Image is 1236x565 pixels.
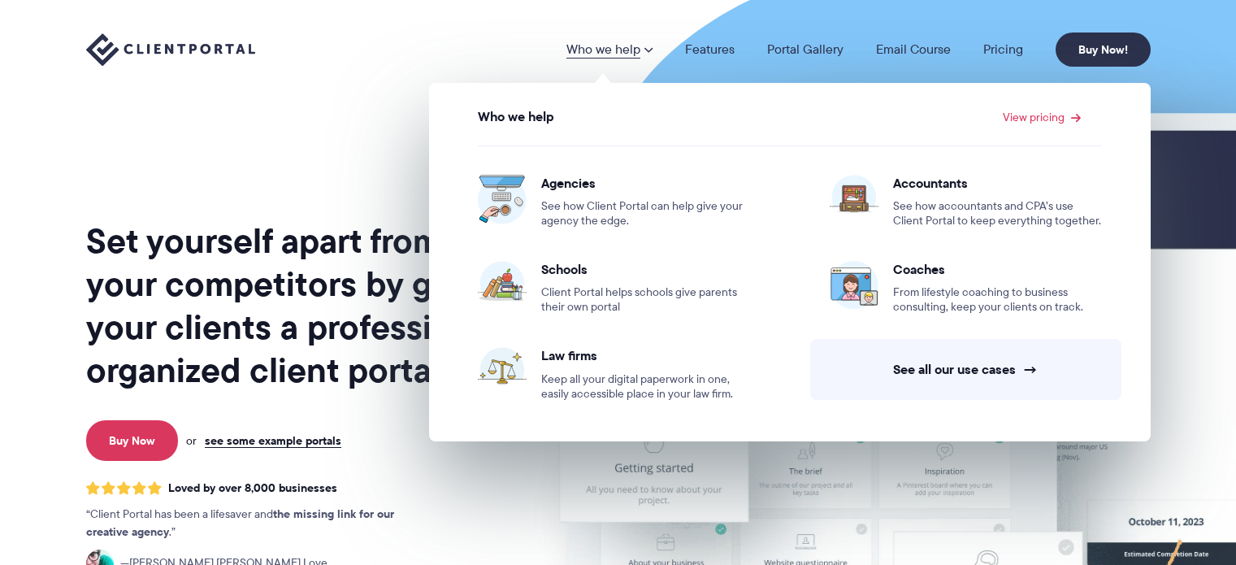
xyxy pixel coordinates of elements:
h1: Set yourself apart from your competitors by giving your clients a professional, organized client ... [86,219,512,392]
p: Client Portal has been a lifesaver and . [86,506,427,541]
a: Email Course [876,43,951,56]
a: Who we help [566,43,653,56]
ul: View pricing [438,130,1142,418]
span: Schools [541,261,750,277]
a: see some example portals [205,433,341,448]
span: See how Client Portal can help give your agency the edge. [541,199,750,228]
span: Keep all your digital paperwork in one, easily accessible place in your law firm. [541,372,750,402]
span: Loved by over 8,000 businesses [168,481,337,495]
a: View pricing [1003,111,1081,123]
span: From lifestyle coaching to business consulting, keep your clients on track. [893,285,1102,315]
ul: Who we help [429,83,1151,441]
span: → [1023,361,1038,378]
a: Buy Now [86,420,178,461]
span: Coaches [893,261,1102,277]
span: See how accountants and CPA’s use Client Portal to keep everything together. [893,199,1102,228]
span: Law firms [541,347,750,363]
strong: the missing link for our creative agency [86,505,394,541]
span: Who we help [478,110,554,124]
a: Portal Gallery [767,43,844,56]
span: Agencies [541,175,750,191]
a: Features [685,43,735,56]
a: See all our use cases [810,339,1121,400]
span: Client Portal helps schools give parents their own portal [541,285,750,315]
a: Buy Now! [1056,33,1151,67]
span: or [186,433,197,448]
span: Accountants [893,175,1102,191]
a: Pricing [983,43,1023,56]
